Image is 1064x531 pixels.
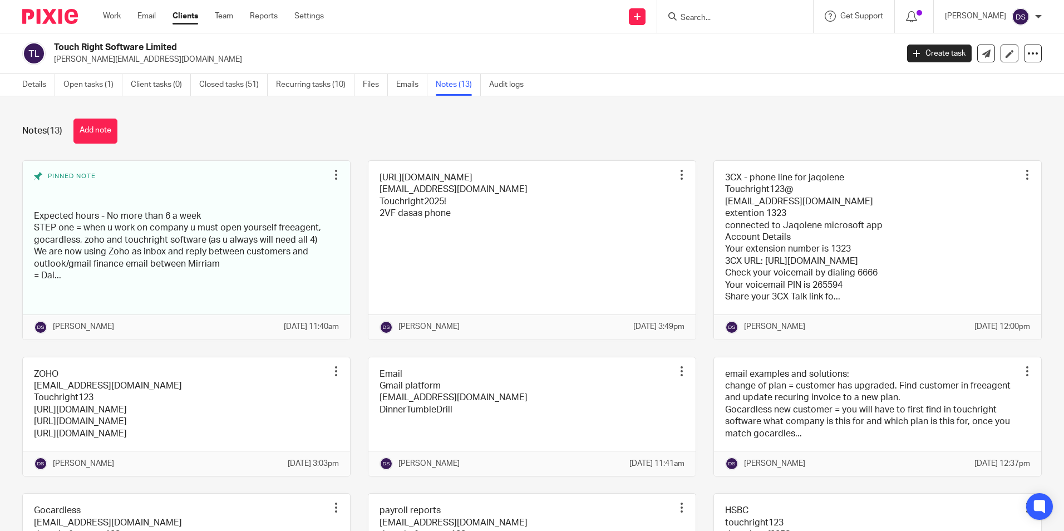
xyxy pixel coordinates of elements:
[907,45,972,62] a: Create task
[47,126,62,135] span: (13)
[398,458,460,469] p: [PERSON_NAME]
[63,74,122,96] a: Open tasks (1)
[22,9,78,24] img: Pixie
[744,321,805,332] p: [PERSON_NAME]
[380,457,393,470] img: svg%3E
[744,458,805,469] p: [PERSON_NAME]
[436,74,481,96] a: Notes (13)
[250,11,278,22] a: Reports
[34,172,328,202] div: Pinned note
[396,74,427,96] a: Emails
[945,11,1006,22] p: [PERSON_NAME]
[725,457,738,470] img: svg%3E
[633,321,684,332] p: [DATE] 3:49pm
[34,321,47,334] img: svg%3E
[725,321,738,334] img: svg%3E
[489,74,532,96] a: Audit logs
[215,11,233,22] a: Team
[629,458,684,469] p: [DATE] 11:41am
[276,74,354,96] a: Recurring tasks (10)
[974,321,1030,332] p: [DATE] 12:00pm
[54,42,723,53] h2: Touch Right Software Limited
[54,54,890,65] p: [PERSON_NAME][EMAIL_ADDRESS][DOMAIN_NAME]
[398,321,460,332] p: [PERSON_NAME]
[22,125,62,137] h1: Notes
[294,11,324,22] a: Settings
[131,74,191,96] a: Client tasks (0)
[53,321,114,332] p: [PERSON_NAME]
[679,13,780,23] input: Search
[288,458,339,469] p: [DATE] 3:03pm
[137,11,156,22] a: Email
[199,74,268,96] a: Closed tasks (51)
[73,119,117,144] button: Add note
[103,11,121,22] a: Work
[380,321,393,334] img: svg%3E
[1012,8,1029,26] img: svg%3E
[363,74,388,96] a: Files
[22,74,55,96] a: Details
[34,457,47,470] img: svg%3E
[22,42,46,65] img: svg%3E
[974,458,1030,469] p: [DATE] 12:37pm
[53,458,114,469] p: [PERSON_NAME]
[173,11,198,22] a: Clients
[284,321,339,332] p: [DATE] 11:40am
[840,12,883,20] span: Get Support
